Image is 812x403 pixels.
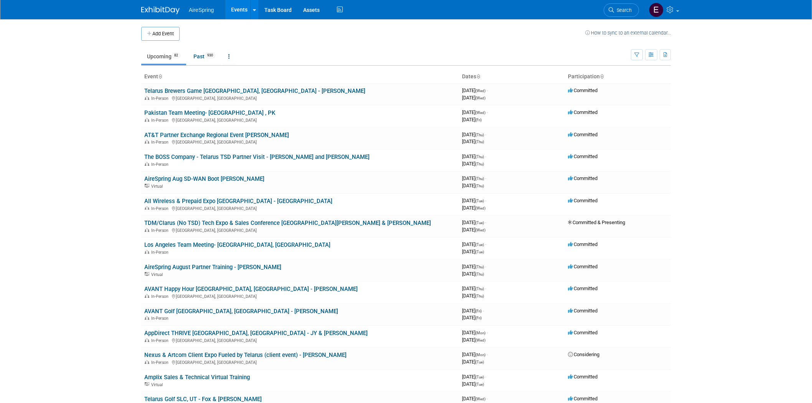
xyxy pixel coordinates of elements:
span: Committed [568,264,597,269]
span: Committed [568,374,597,380]
span: (Thu) [475,272,484,276]
div: [GEOGRAPHIC_DATA], [GEOGRAPHIC_DATA] [144,359,456,365]
span: (Wed) [475,228,485,232]
span: (Tue) [475,250,484,254]
span: - [485,175,486,181]
span: Committed [568,396,597,401]
span: Search [614,7,632,13]
span: (Mon) [475,353,485,357]
img: Virtual Event [145,382,149,386]
span: Committed [568,286,597,291]
span: (Tue) [475,375,484,379]
span: (Thu) [475,294,484,298]
a: How to sync to an external calendar... [585,30,671,36]
span: [DATE] [462,352,488,357]
th: Dates [459,70,565,83]
span: (Thu) [475,162,484,166]
span: - [487,396,488,401]
span: (Tue) [475,382,484,386]
span: [DATE] [462,249,484,254]
span: Committed [568,154,597,159]
span: In-Person [151,316,171,321]
span: (Tue) [475,221,484,225]
span: [DATE] [462,396,488,401]
span: (Mon) [475,331,485,335]
img: In-Person Event [145,294,149,298]
span: Committed [568,308,597,314]
span: (Thu) [475,287,484,291]
span: - [487,88,488,93]
span: - [485,286,486,291]
img: In-Person Event [145,96,149,100]
span: - [485,154,486,159]
span: - [485,241,486,247]
span: In-Person [151,96,171,101]
span: [DATE] [462,381,484,387]
img: Virtual Event [145,272,149,276]
span: [DATE] [462,198,486,203]
span: In-Person [151,162,171,167]
span: Virtual [151,382,165,387]
span: Virtual [151,184,165,189]
img: In-Person Event [145,316,149,320]
span: 82 [172,53,180,58]
span: - [485,132,486,137]
span: [DATE] [462,337,485,343]
span: Virtual [151,272,165,277]
span: (Wed) [475,89,485,93]
span: - [485,198,486,203]
div: [GEOGRAPHIC_DATA], [GEOGRAPHIC_DATA] [144,293,456,299]
a: Past930 [188,49,221,64]
span: (Tue) [475,199,484,203]
span: [DATE] [462,205,485,211]
th: Participation [565,70,671,83]
span: - [485,264,486,269]
span: [DATE] [462,271,484,277]
a: Los Angeles Team Meeting- [GEOGRAPHIC_DATA], [GEOGRAPHIC_DATA] [144,241,330,248]
span: Committed [568,241,597,247]
span: Committed [568,132,597,137]
span: In-Person [151,360,171,365]
a: AireSpring Aug SD-WAN Boot [PERSON_NAME] [144,175,264,182]
span: (Thu) [475,184,484,188]
span: - [483,308,484,314]
span: [DATE] [462,154,486,159]
span: [DATE] [462,286,486,291]
a: All Wireless & Prepaid Expo [GEOGRAPHIC_DATA] - [GEOGRAPHIC_DATA] [144,198,332,205]
span: (Thu) [475,140,484,144]
span: 930 [205,53,215,58]
span: (Fri) [475,118,482,122]
span: - [487,352,488,357]
span: [DATE] [462,315,482,320]
div: [GEOGRAPHIC_DATA], [GEOGRAPHIC_DATA] [144,337,456,343]
span: (Wed) [475,338,485,342]
a: Amplix Sales & Technical Virtual Training [144,374,250,381]
span: Committed [568,88,597,93]
a: Search [604,3,639,17]
span: [DATE] [462,330,488,335]
div: [GEOGRAPHIC_DATA], [GEOGRAPHIC_DATA] [144,117,456,123]
span: (Fri) [475,316,482,320]
span: In-Person [151,118,171,123]
span: Considering [568,352,599,357]
span: Committed [568,175,597,181]
span: [DATE] [462,374,486,380]
span: [DATE] [462,308,484,314]
img: In-Person Event [145,206,149,210]
span: [DATE] [462,132,486,137]
a: AVANT Golf [GEOGRAPHIC_DATA], [GEOGRAPHIC_DATA] - [PERSON_NAME] [144,308,338,315]
span: [DATE] [462,88,488,93]
img: In-Person Event [145,140,149,144]
a: Pakistan Team Meeting- [GEOGRAPHIC_DATA] , PK [144,109,275,116]
span: (Tue) [475,243,484,247]
img: erica arjona [649,3,663,17]
span: [DATE] [462,293,484,299]
img: In-Person Event [145,162,149,166]
img: In-Person Event [145,250,149,254]
span: [DATE] [462,220,486,225]
span: (Thu) [475,155,484,159]
span: (Fri) [475,309,482,313]
img: In-Person Event [145,118,149,122]
span: Committed & Presenting [568,220,625,225]
a: Telarus Golf SLC, UT - Fox & [PERSON_NAME] [144,396,262,403]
